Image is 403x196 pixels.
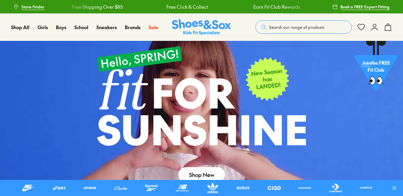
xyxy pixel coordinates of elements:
[166,3,208,10] a: Free Click & Collect
[96,24,117,31] a: Sneakers
[178,167,225,182] a: Shop New
[125,24,141,30] span: Brands
[340,4,390,10] span: Book a FREE Expert Fitting
[56,24,66,31] a: Boys
[172,19,231,36] a: Shoes & Sox
[354,54,397,79] p: the FREE Fit Club
[13,1,45,13] a: Store Finder
[253,3,300,10] a: Earn Fit Club Rewards
[354,41,397,94] a: Jointhe FREE Fit Club
[149,24,158,30] span: Sale
[72,3,123,10] a: Free Shipping Over $85
[332,1,390,13] a: Book a FREE Expert Fitting
[11,24,29,31] a: Shop All
[172,19,231,36] img: SNS_Logo_Responsive.svg
[269,24,324,30] span: Search our range of products
[37,24,48,31] a: Girls
[96,24,117,30] span: Sneakers
[37,24,48,30] span: Girls
[56,24,66,30] span: Boys
[21,4,45,10] span: Store Finder
[255,20,352,34] button: Search our range of products
[74,24,88,30] span: School
[362,59,371,66] span: Join
[149,24,158,31] a: Sale
[125,24,141,31] a: Brands
[11,24,29,30] span: Shop All
[74,24,88,31] a: School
